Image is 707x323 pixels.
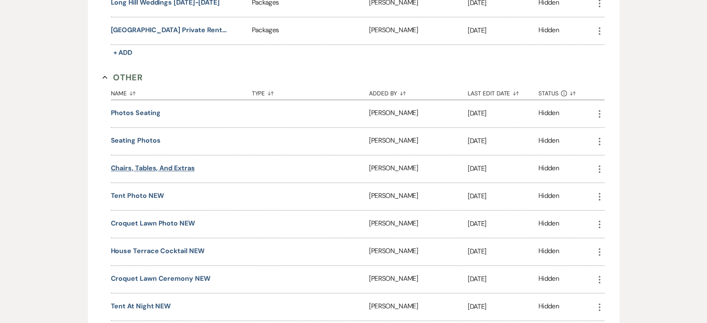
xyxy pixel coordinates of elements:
[468,25,538,36] p: [DATE]
[369,84,468,100] button: Added By
[538,84,595,100] button: Status
[111,25,230,35] button: [GEOGRAPHIC_DATA] Private Rentals 2025
[111,274,210,284] button: Croquet Lawn Ceremony NEW
[111,163,195,173] button: Chairs, Tables, and Extras
[468,108,538,119] p: [DATE]
[538,108,559,119] div: Hidden
[369,210,468,238] div: [PERSON_NAME]
[111,301,171,311] button: Tent at night NEW
[111,108,161,118] button: Photos seating
[252,84,369,100] button: Type
[468,274,538,285] p: [DATE]
[369,100,468,127] div: [PERSON_NAME]
[102,71,143,84] button: Other
[468,191,538,202] p: [DATE]
[369,183,468,210] div: [PERSON_NAME]
[538,90,558,96] span: Status
[468,246,538,257] p: [DATE]
[538,191,559,202] div: Hidden
[111,191,164,201] button: Tent Photo NEW
[111,84,252,100] button: Name
[369,293,468,320] div: [PERSON_NAME]
[113,48,133,57] span: + Add
[369,128,468,155] div: [PERSON_NAME]
[468,136,538,146] p: [DATE]
[111,218,195,228] button: Croquet Lawn Photo NEW
[538,25,559,36] div: Hidden
[468,163,538,174] p: [DATE]
[369,155,468,182] div: [PERSON_NAME]
[468,301,538,312] p: [DATE]
[369,17,468,44] div: [PERSON_NAME]
[538,246,559,257] div: Hidden
[252,17,369,44] div: Packages
[369,238,468,265] div: [PERSON_NAME]
[538,301,559,313] div: Hidden
[538,218,559,230] div: Hidden
[111,136,161,146] button: Seating photos
[538,136,559,147] div: Hidden
[369,266,468,293] div: [PERSON_NAME]
[538,163,559,174] div: Hidden
[538,274,559,285] div: Hidden
[468,218,538,229] p: [DATE]
[111,47,135,59] button: + Add
[468,84,538,100] button: Last Edit Date
[111,246,205,256] button: House Terrace Cocktail NEW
